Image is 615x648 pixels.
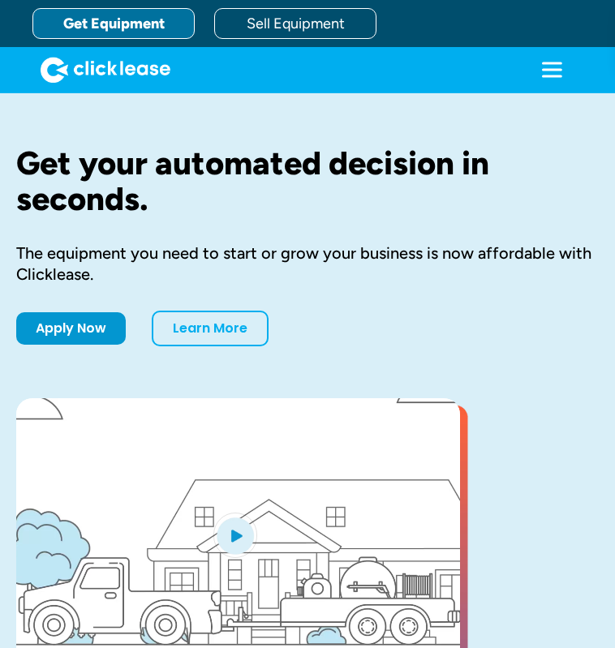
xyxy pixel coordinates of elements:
[16,242,599,285] div: The equipment you need to start or grow your business is now affordable with Clicklease.
[32,57,170,83] a: home
[16,145,599,217] h1: Get your automated decision in seconds.
[152,311,269,346] a: Learn More
[16,312,126,345] a: Apply Now
[521,47,583,92] div: menu
[41,57,170,83] img: Clicklease logo
[213,513,257,558] img: Blue play button logo on a light blue circular background
[214,8,376,39] a: Sell Equipment
[32,8,195,39] a: Get Equipment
